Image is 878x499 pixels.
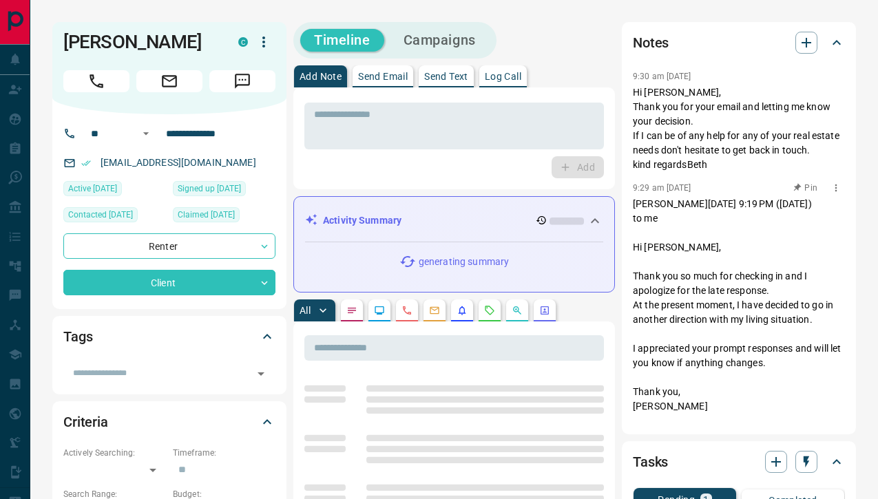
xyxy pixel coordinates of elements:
[63,70,129,92] span: Call
[633,451,668,473] h2: Tasks
[358,72,408,81] p: Send Email
[633,85,845,172] p: Hi [PERSON_NAME], Thank you for your email and letting me know your decision. If I can be of any ...
[633,26,845,59] div: Notes
[485,72,521,81] p: Log Call
[173,181,275,200] div: Sat Aug 16 2025
[63,270,275,295] div: Client
[633,445,845,478] div: Tasks
[300,72,342,81] p: Add Note
[323,213,401,228] p: Activity Summary
[63,411,108,433] h2: Criteria
[374,305,385,316] svg: Lead Browsing Activity
[138,125,154,142] button: Open
[633,197,845,414] p: [PERSON_NAME][DATE] 9:19 PM ([DATE]) to me Hi [PERSON_NAME], Thank you so much for checking in an...
[251,364,271,383] button: Open
[300,306,311,315] p: All
[786,182,826,194] button: Pin
[633,32,669,54] h2: Notes
[419,255,509,269] p: generating summary
[633,72,691,81] p: 9:30 am [DATE]
[173,207,275,226] div: Sat Aug 16 2025
[68,208,133,222] span: Contacted [DATE]
[424,72,468,81] p: Send Text
[390,29,490,52] button: Campaigns
[401,305,412,316] svg: Calls
[136,70,202,92] span: Email
[178,182,241,195] span: Signed up [DATE]
[173,447,275,459] p: Timeframe:
[512,305,523,316] svg: Opportunities
[484,305,495,316] svg: Requests
[429,305,440,316] svg: Emails
[300,29,384,52] button: Timeline
[305,208,603,233] div: Activity Summary
[238,37,248,47] div: condos.ca
[63,326,92,348] h2: Tags
[539,305,550,316] svg: Agent Actions
[178,208,235,222] span: Claimed [DATE]
[101,157,256,168] a: [EMAIL_ADDRESS][DOMAIN_NAME]
[633,183,691,193] p: 9:29 am [DATE]
[63,181,166,200] div: Fri Sep 12 2025
[81,158,91,168] svg: Email Verified
[63,207,166,226] div: Wed Sep 03 2025
[63,233,275,259] div: Renter
[63,320,275,353] div: Tags
[633,425,691,434] p: 2:26 pm [DATE]
[346,305,357,316] svg: Notes
[68,182,117,195] span: Active [DATE]
[63,447,166,459] p: Actively Searching:
[63,405,275,438] div: Criteria
[209,70,275,92] span: Message
[457,305,468,316] svg: Listing Alerts
[63,31,218,53] h1: [PERSON_NAME]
